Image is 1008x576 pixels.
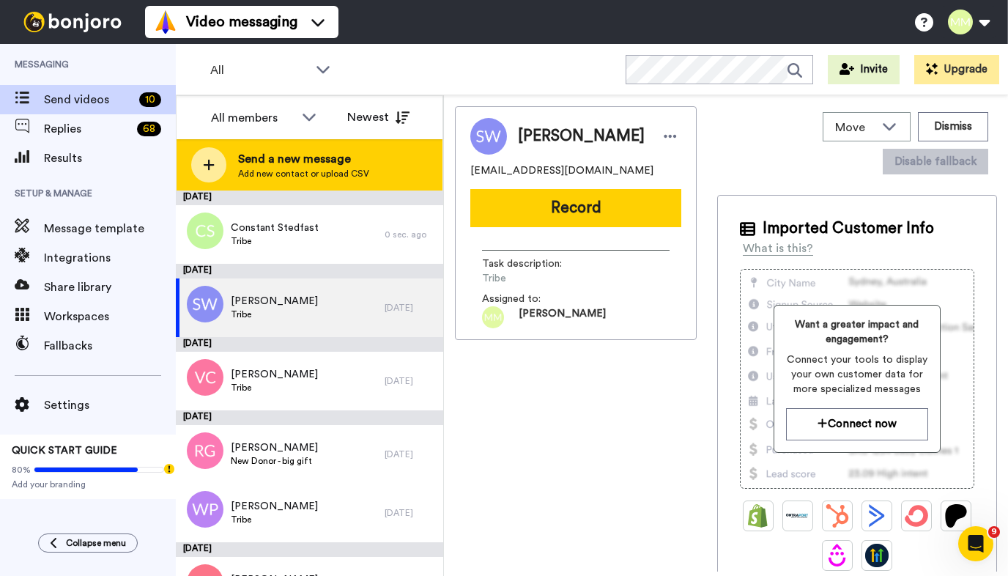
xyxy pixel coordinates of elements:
img: Image of Sarah Webber [470,118,507,155]
img: Drip [826,544,849,567]
span: Share library [44,278,176,296]
span: Want a greater impact and engagement? [786,317,929,347]
img: Hubspot [826,504,849,528]
span: Tribe [231,382,318,394]
div: [DATE] [385,375,436,387]
span: Connect your tools to display your own customer data for more specialized messages [786,352,929,396]
div: What is this? [743,240,813,257]
button: Record [470,189,681,227]
button: Dismiss [918,112,988,141]
span: Integrations [44,249,176,267]
span: Tribe [231,235,319,247]
span: [PERSON_NAME] [231,367,318,382]
span: Add new contact or upload CSV [238,168,369,180]
span: Tribe [231,309,318,320]
span: [PERSON_NAME] [519,306,606,328]
img: vm-color.svg [154,10,177,34]
img: Ontraport [786,504,809,528]
div: [DATE] [385,302,436,314]
div: All members [211,109,294,127]
span: [PERSON_NAME] [231,294,318,309]
img: Shopify [746,504,770,528]
span: New Donor - big gift [231,455,318,467]
span: Collapse menu [66,537,126,549]
span: Assigned to: [482,292,585,306]
span: Video messaging [186,12,297,32]
button: Upgrade [914,55,999,84]
div: [DATE] [176,410,443,425]
div: [DATE] [176,264,443,278]
span: 80% [12,464,31,476]
span: Send videos [44,91,133,108]
span: Add your branding [12,479,164,490]
button: Newest [336,103,420,132]
span: Move [835,119,875,136]
div: 10 [139,92,161,107]
span: Tribe [482,271,621,286]
span: All [210,62,308,79]
span: [PERSON_NAME] [518,125,645,147]
span: [PERSON_NAME] [231,499,318,514]
img: GoHighLevel [865,544,889,567]
img: bj-logo-header-white.svg [18,12,127,32]
span: Fallbacks [44,337,176,355]
img: mm.png [482,306,504,328]
img: sw.png [187,286,223,322]
img: rg.png [187,432,223,469]
img: Patreon [944,504,968,528]
button: Disable fallback [883,149,988,174]
div: [DATE] [385,448,436,460]
button: Invite [828,55,900,84]
span: Constant Stedfast [231,221,319,235]
div: 68 [137,122,161,136]
span: Task description : [482,256,585,271]
span: Send a new message [238,150,369,168]
img: ActiveCampaign [865,504,889,528]
img: avatar [187,213,223,249]
span: [PERSON_NAME] [231,440,318,455]
div: [DATE] [176,542,443,557]
img: wp.png [187,491,223,528]
div: Tooltip anchor [163,462,176,476]
div: [DATE] [176,337,443,352]
span: [EMAIL_ADDRESS][DOMAIN_NAME] [470,163,653,178]
span: QUICK START GUIDE [12,446,117,456]
img: ConvertKit [905,504,928,528]
button: Collapse menu [38,533,138,553]
span: Replies [44,120,131,138]
span: Message template [44,220,176,237]
span: Results [44,149,176,167]
span: Imported Customer Info [763,218,934,240]
div: [DATE] [385,507,436,519]
span: 9 [988,526,1000,538]
img: vc.png [187,359,223,396]
span: Settings [44,396,176,414]
button: Connect now [786,408,929,440]
div: [DATE] [176,191,443,205]
iframe: Intercom live chat [958,526,993,561]
span: Workspaces [44,308,176,325]
span: Tribe [231,514,318,525]
div: 0 sec. ago [385,229,436,240]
